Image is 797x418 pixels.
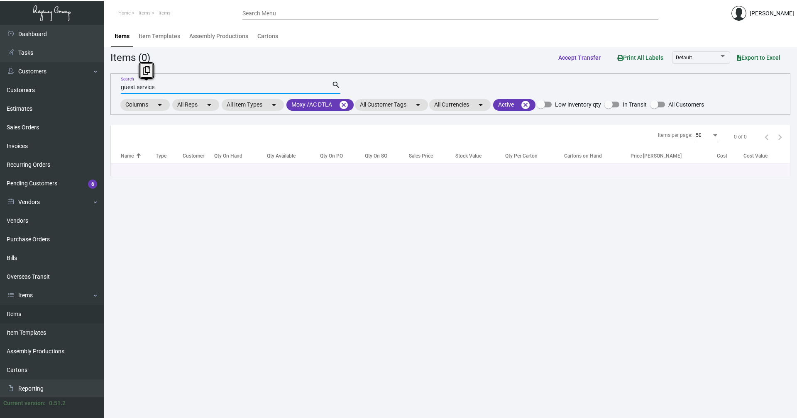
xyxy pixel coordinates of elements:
div: Assembly Productions [189,32,248,41]
div: Qty On PO [320,152,343,160]
mat-chip: Active [493,99,535,111]
span: Default [676,55,692,61]
div: Items [115,32,130,41]
div: Cost [717,152,743,160]
span: In Transit [623,100,647,109]
button: Print All Labels [611,50,670,65]
div: Qty Available [267,152,296,160]
div: Cartons on Hand [564,152,631,160]
mat-icon: arrow_drop_down [476,100,486,110]
span: Home [118,10,131,16]
mat-icon: arrow_drop_down [413,100,423,110]
div: [PERSON_NAME] [750,9,794,18]
div: Sales Price [409,152,433,160]
div: Price [PERSON_NAME] [631,152,717,160]
div: Name [121,152,156,160]
mat-icon: arrow_drop_down [204,100,214,110]
mat-chip: All Reps [172,99,219,111]
i: Copy [143,66,150,75]
div: Items (0) [110,50,150,65]
div: Sales Price [409,152,455,160]
div: Qty On SO [365,152,387,160]
div: Cartons [257,32,278,41]
span: All Customers [668,100,704,109]
span: Items [139,10,151,16]
div: Stock Value [455,152,482,160]
mat-select: Items per page: [696,133,719,139]
div: Qty On Hand [214,152,242,160]
mat-chip: Moxy /AC DTLA [286,99,354,111]
div: Price [PERSON_NAME] [631,152,682,160]
div: Type [156,152,183,160]
div: Qty On SO [365,152,409,160]
div: 0.51.2 [49,399,66,408]
div: Qty On Hand [214,152,267,160]
span: 50 [696,132,702,138]
th: Customer [183,148,215,163]
mat-icon: arrow_drop_down [155,100,165,110]
span: Print All Labels [617,54,663,61]
button: Previous page [760,130,773,143]
mat-chip: Columns [120,99,170,111]
div: Type [156,152,166,160]
div: Stock Value [455,152,505,160]
div: Cost [717,152,727,160]
button: Accept Transfer [552,50,607,65]
span: Accept Transfer [558,54,601,61]
mat-icon: cancel [339,100,349,110]
img: admin@bootstrapmaster.com [731,6,746,21]
mat-icon: search [332,80,340,90]
div: Name [121,152,134,160]
div: Cost Value [743,152,768,160]
div: Qty Per Carton [505,152,538,160]
span: Export to Excel [737,54,780,61]
button: Next page [773,130,787,143]
mat-chip: All Currencies [429,99,491,111]
div: Cartons on Hand [564,152,602,160]
div: Qty Available [267,152,320,160]
div: Cost Value [743,152,790,160]
div: Item Templates [139,32,180,41]
div: Qty Per Carton [505,152,564,160]
span: Items [159,10,171,16]
div: Qty On PO [320,152,365,160]
div: 0 of 0 [734,133,747,141]
mat-chip: All Customer Tags [355,99,428,111]
div: Current version: [3,399,46,408]
mat-icon: arrow_drop_down [269,100,279,110]
span: Low inventory qty [555,100,601,109]
button: Export to Excel [730,50,787,65]
mat-icon: cancel [521,100,531,110]
mat-chip: All Item Types [222,99,284,111]
div: Items per page: [658,131,692,139]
